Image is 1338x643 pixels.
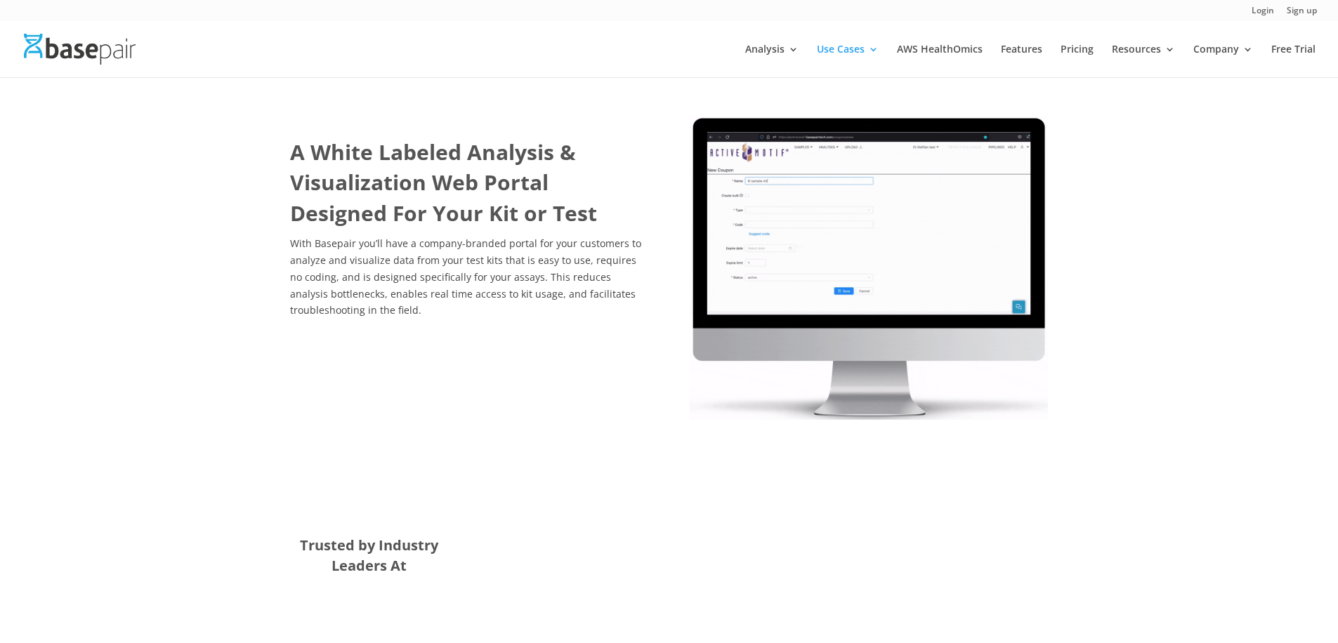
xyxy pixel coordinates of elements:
[1252,6,1274,21] a: Login
[300,536,438,575] strong: Trusted by Industry Leaders At
[290,138,597,227] b: A White Labeled Analysis & Visualization Web Portal Designed For Your Kit or Test
[290,237,641,317] span: With Basepair you’ll have a company-branded portal for your customers to analyze and visualize da...
[490,361,648,420] a: Download Datasheet
[1001,44,1042,77] a: Features
[1193,44,1253,77] a: Company
[290,361,448,420] a: Download Whitepaper
[897,44,983,77] a: AWS HealthOmics
[24,34,136,64] img: Basepair
[1061,44,1094,77] a: Pricing
[1271,44,1316,77] a: Free Trial
[745,44,799,77] a: Analysis
[690,116,1048,420] img: Library Prep Kit New 2022
[817,44,879,77] a: Use Cases
[1112,44,1175,77] a: Resources
[1287,6,1317,21] a: Sign up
